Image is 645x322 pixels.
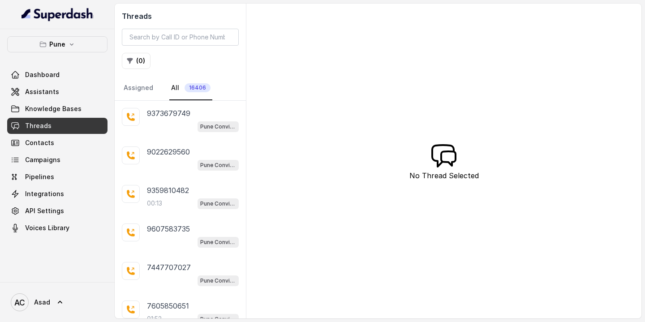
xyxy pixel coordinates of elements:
a: Knowledge Bases [7,101,107,117]
a: Contacts [7,135,107,151]
span: Asad [34,298,50,307]
a: Assigned [122,76,155,100]
p: 9607583735 [147,223,190,234]
h2: Threads [122,11,239,21]
a: Dashboard [7,67,107,83]
nav: Tabs [122,76,239,100]
p: Pune [49,39,65,50]
p: Pune Conviction HR Outbound Assistant [200,238,236,247]
span: Campaigns [25,155,60,164]
p: 00:13 [147,199,162,208]
span: Voices Library [25,223,69,232]
span: Dashboard [25,70,60,79]
button: Pune [7,36,107,52]
span: Threads [25,121,52,130]
p: 9373679749 [147,108,190,119]
span: Assistants [25,87,59,96]
text: AC [14,298,25,307]
p: 7605850651 [147,301,189,311]
p: Pune Conviction HR Outbound Assistant [200,161,236,170]
p: No Thread Selected [409,170,479,181]
span: API Settings [25,206,64,215]
a: Assistants [7,84,107,100]
a: Campaigns [7,152,107,168]
p: Pune Conviction HR Outbound Assistant [200,199,236,208]
a: Asad [7,290,107,315]
input: Search by Call ID or Phone Number [122,29,239,46]
span: Pipelines [25,172,54,181]
a: Pipelines [7,169,107,185]
span: 16406 [185,83,211,92]
p: 9022629560 [147,146,190,157]
img: light.svg [21,7,94,21]
a: Integrations [7,186,107,202]
p: 7447707027 [147,262,191,273]
a: All16406 [169,76,212,100]
a: Voices Library [7,220,107,236]
p: Pune Conviction HR Outbound Assistant [200,122,236,131]
span: Integrations [25,189,64,198]
p: 9359810482 [147,185,189,196]
span: Contacts [25,138,54,147]
span: Knowledge Bases [25,104,82,113]
a: API Settings [7,203,107,219]
p: Pune Conviction HR Outbound Assistant [200,276,236,285]
a: Threads [7,118,107,134]
button: (0) [122,53,150,69]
